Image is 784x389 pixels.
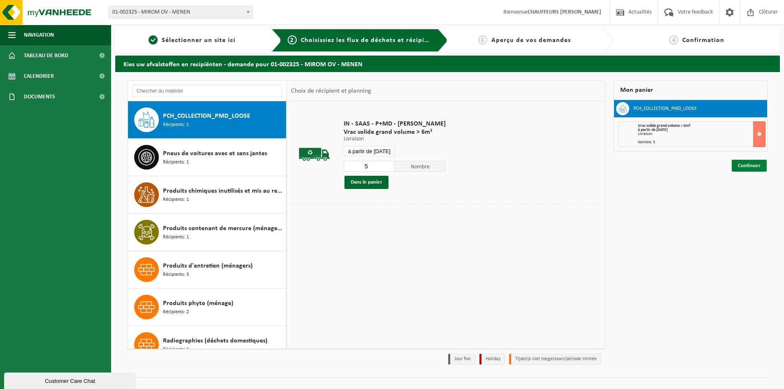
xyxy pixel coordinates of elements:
[132,85,282,97] input: Chercher du matériel
[109,6,253,19] span: 01-002325 - MIROM OV - MENEN
[119,35,265,45] a: 1Sélectionner un site ici
[128,326,286,363] button: Radiographies (déchets domestiques) Récipients: 1
[344,136,446,142] p: Livraison
[288,35,297,44] span: 2
[162,37,235,44] span: Sélectionner un site ici
[163,121,189,129] span: Récipients: 1
[614,80,768,100] div: Mon panier
[528,9,601,15] strong: CHAUFFEURS [PERSON_NAME]
[128,176,286,214] button: Produits chimiques inutilisés et mis au rebut (ménages) Récipients: 1
[163,224,284,233] span: Produits contenant de mercure (ménagers)
[669,35,678,44] span: 4
[163,111,250,121] span: PCH_COLLECTION_PMD_LOOSE
[128,214,286,251] button: Produits contenant de mercure (ménagers) Récipients: 1
[301,37,438,44] span: Choisissiez les flux de déchets et récipients
[128,139,286,176] button: Pneus de voitures avec et sans jantes Récipients: 1
[395,161,446,172] span: Nombre
[638,128,668,132] strong: à partir de [DATE]
[732,160,767,172] a: Continuer
[638,140,765,144] div: Nombre: 5
[163,336,268,346] span: Radiographies (déchets domestiques)
[128,251,286,289] button: Produits d'entretien (ménagers) Récipients: 3
[163,346,189,354] span: Récipients: 1
[478,35,487,44] span: 3
[344,128,446,136] span: Vrac solide grand volume > 6m³
[682,37,724,44] span: Confirmation
[115,56,780,72] h2: Kies uw afvalstoffen en recipiënten - demande pour 01-002325 - MIROM OV - MENEN
[24,25,54,45] span: Navigation
[24,86,55,107] span: Documents
[344,176,389,189] button: Dans le panier
[163,298,233,308] span: Produits phyto (ménage)
[128,101,286,139] button: PCH_COLLECTION_PMD_LOOSE Récipients: 1
[149,35,158,44] span: 1
[128,289,286,326] button: Produits phyto (ménage) Récipients: 2
[638,123,690,128] span: Vrac solide grand volume > 6m³
[448,354,475,365] li: Jour fixe
[24,66,54,86] span: Calendrier
[479,354,505,365] li: Holiday
[163,308,189,316] span: Récipients: 2
[163,196,189,204] span: Récipients: 1
[344,120,446,128] span: IN - SAAS - P+MD - [PERSON_NAME]
[163,233,189,241] span: Récipients: 1
[638,132,765,136] div: Livraison
[163,261,253,271] span: Produits d'entretien (ménagers)
[163,158,189,166] span: Récipients: 1
[109,7,252,18] span: 01-002325 - MIROM OV - MENEN
[287,81,375,101] div: Choix de récipient et planning
[163,149,267,158] span: Pneus de voitures avec et sans jantes
[4,371,137,389] iframe: chat widget
[163,271,189,279] span: Récipients: 3
[491,37,571,44] span: Aperçu de vos demandes
[633,102,697,115] h3: PCH_COLLECTION_PMD_LOOSE
[24,45,68,66] span: Tableau de bord
[163,186,284,196] span: Produits chimiques inutilisés et mis au rebut (ménages)
[344,146,395,156] input: Sélectionnez date
[509,354,601,365] li: Tijdelijk niet toegestaan/période limitée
